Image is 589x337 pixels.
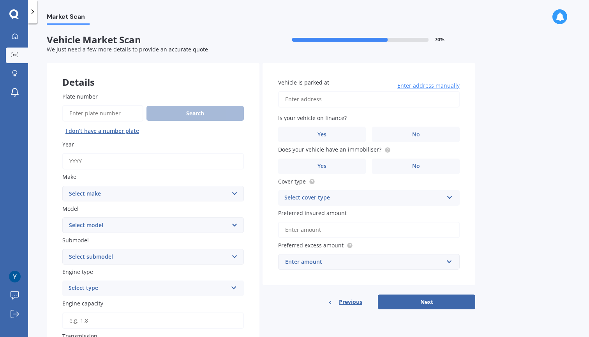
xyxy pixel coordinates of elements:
[285,258,443,266] div: Enter amount
[278,242,344,249] span: Preferred excess amount
[278,91,460,108] input: Enter address
[62,312,244,329] input: e.g. 1.8
[317,131,326,138] span: Yes
[278,79,329,86] span: Vehicle is parked at
[278,209,347,217] span: Preferred insured amount
[378,295,475,309] button: Next
[62,125,142,137] button: I don’t have a number plate
[62,205,79,212] span: Model
[62,300,103,307] span: Engine capacity
[278,114,347,122] span: Is your vehicle on finance?
[62,236,89,244] span: Submodel
[278,178,306,185] span: Cover type
[62,105,143,122] input: Enter plate number
[62,153,244,169] input: YYYY
[284,193,443,203] div: Select cover type
[62,141,74,148] span: Year
[47,63,259,86] div: Details
[47,46,208,53] span: We just need a few more details to provide an accurate quote
[62,173,76,181] span: Make
[9,271,21,282] img: ACg8ocLRhA81Vtm78fuIQw4ejrhd4ZXFSkNOK-t8TBOX8PPn3v4xvQ=s96-c
[47,34,261,46] span: Vehicle Market Scan
[412,131,420,138] span: No
[339,296,362,308] span: Previous
[435,37,444,42] span: 70 %
[47,13,90,23] span: Market Scan
[278,222,460,238] input: Enter amount
[62,93,98,100] span: Plate number
[69,284,227,293] div: Select type
[412,163,420,169] span: No
[317,163,326,169] span: Yes
[397,82,460,90] span: Enter address manually
[278,146,381,154] span: Does your vehicle have an immobiliser?
[62,268,93,275] span: Engine type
